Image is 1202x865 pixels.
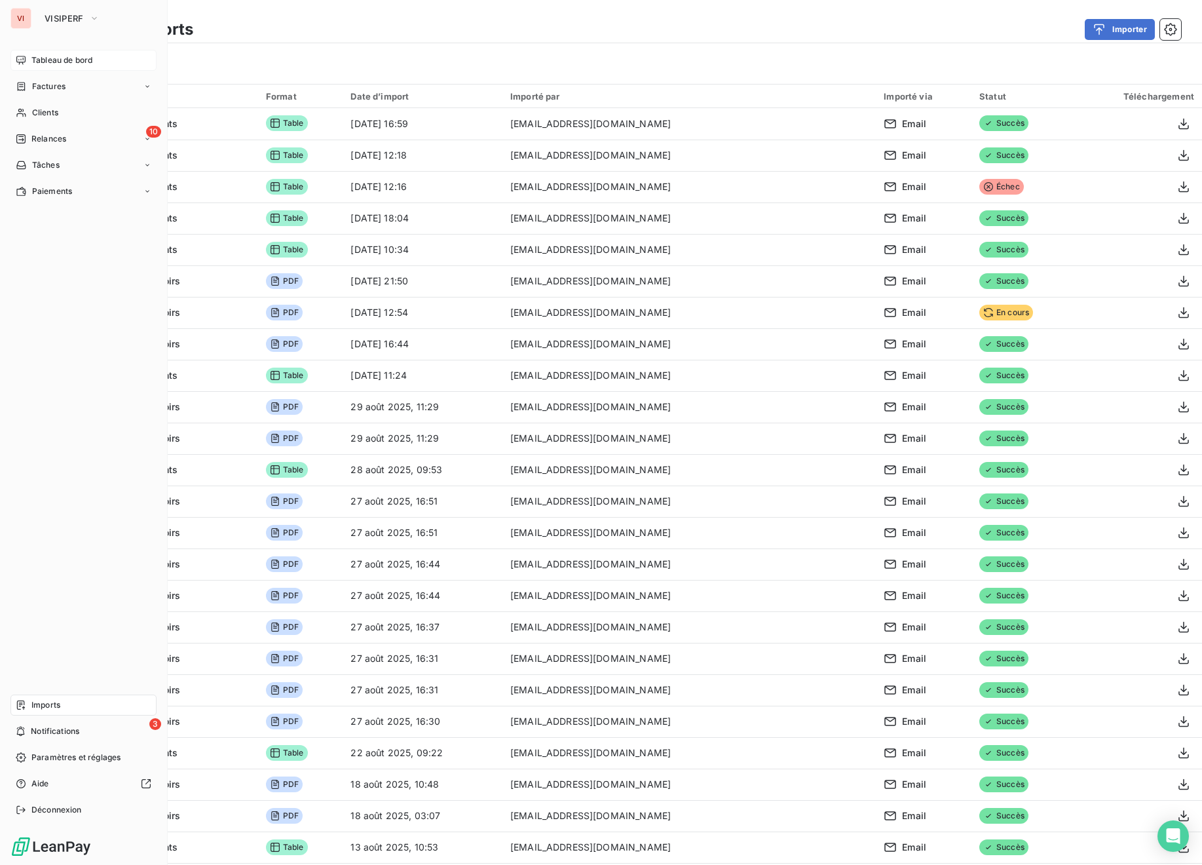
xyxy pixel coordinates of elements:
[343,737,502,769] td: 22 août 2025, 09:22
[902,746,926,759] span: Email
[343,674,502,706] td: 27 août 2025, 16:31
[902,337,926,351] span: Email
[502,171,876,202] td: [EMAIL_ADDRESS][DOMAIN_NAME]
[979,493,1028,509] span: Succès
[149,718,161,730] span: 3
[502,234,876,265] td: [EMAIL_ADDRESS][DOMAIN_NAME]
[31,804,82,816] span: Déconnexion
[902,652,926,665] span: Email
[343,234,502,265] td: [DATE] 10:34
[266,431,303,446] span: PDF
[343,706,502,737] td: 27 août 2025, 16:30
[902,809,926,822] span: Email
[266,242,308,258] span: Table
[266,179,308,195] span: Table
[884,91,964,102] div: Importé via
[502,108,876,140] td: [EMAIL_ADDRESS][DOMAIN_NAME]
[1157,820,1189,852] div: Open Intercom Messenger
[10,836,92,857] img: Logo LeanPay
[502,548,876,580] td: [EMAIL_ADDRESS][DOMAIN_NAME]
[979,115,1028,131] span: Succès
[902,306,926,319] span: Email
[10,773,157,794] a: Aide
[31,725,79,737] span: Notifications
[266,399,303,415] span: PDF
[266,273,303,289] span: PDF
[902,558,926,571] span: Email
[266,91,335,102] div: Format
[350,91,494,102] div: Date d’import
[510,91,868,102] div: Importé par
[502,297,876,328] td: [EMAIL_ADDRESS][DOMAIN_NAME]
[343,769,502,800] td: 18 août 2025, 10:48
[266,368,308,383] span: Table
[979,714,1028,729] span: Succès
[343,800,502,832] td: 18 août 2025, 03:07
[502,517,876,548] td: [EMAIL_ADDRESS][DOMAIN_NAME]
[343,832,502,863] td: 13 août 2025, 10:53
[343,454,502,486] td: 28 août 2025, 09:53
[146,126,161,138] span: 10
[343,171,502,202] td: [DATE] 12:16
[902,149,926,162] span: Email
[32,185,72,197] span: Paiements
[266,839,308,855] span: Table
[502,800,876,832] td: [EMAIL_ADDRESS][DOMAIN_NAME]
[979,651,1028,666] span: Succès
[31,699,60,711] span: Imports
[902,683,926,697] span: Email
[979,808,1028,824] span: Succès
[902,495,926,508] span: Email
[502,674,876,706] td: [EMAIL_ADDRESS][DOMAIN_NAME]
[266,556,303,572] span: PDF
[266,682,303,698] span: PDF
[502,202,876,234] td: [EMAIL_ADDRESS][DOMAIN_NAME]
[979,305,1033,320] span: En cours
[502,360,876,391] td: [EMAIL_ADDRESS][DOMAIN_NAME]
[266,493,303,509] span: PDF
[266,714,303,729] span: PDF
[979,619,1028,635] span: Succès
[266,525,303,541] span: PDF
[266,147,308,163] span: Table
[979,91,1066,102] div: Statut
[502,391,876,423] td: [EMAIL_ADDRESS][DOMAIN_NAME]
[343,360,502,391] td: [DATE] 11:24
[902,275,926,288] span: Email
[502,769,876,800] td: [EMAIL_ADDRESS][DOMAIN_NAME]
[343,580,502,611] td: 27 août 2025, 16:44
[979,273,1028,289] span: Succès
[979,179,1024,195] span: Échec
[502,580,876,611] td: [EMAIL_ADDRESS][DOMAIN_NAME]
[266,745,308,761] span: Table
[343,202,502,234] td: [DATE] 18:04
[343,611,502,643] td: 27 août 2025, 16:37
[902,212,926,225] span: Email
[979,588,1028,604] span: Succès
[902,180,926,193] span: Email
[502,643,876,674] td: [EMAIL_ADDRESS][DOMAIN_NAME]
[979,147,1028,163] span: Succès
[979,745,1028,761] span: Succès
[343,328,502,360] td: [DATE] 16:44
[343,643,502,674] td: 27 août 2025, 16:31
[266,588,303,604] span: PDF
[902,589,926,602] span: Email
[343,297,502,328] td: [DATE] 12:54
[979,462,1028,478] span: Succès
[502,328,876,360] td: [EMAIL_ADDRESS][DOMAIN_NAME]
[31,54,92,66] span: Tableau de bord
[266,619,303,635] span: PDF
[1082,91,1194,102] div: Téléchargement
[45,13,84,24] span: VISIPERF
[902,369,926,382] span: Email
[979,525,1028,541] span: Succès
[343,108,502,140] td: [DATE] 16:59
[979,431,1028,446] span: Succès
[979,777,1028,792] span: Succès
[502,265,876,297] td: [EMAIL_ADDRESS][DOMAIN_NAME]
[1085,19,1155,40] button: Importer
[31,752,121,763] span: Paramètres et réglages
[502,706,876,737] td: [EMAIL_ADDRESS][DOMAIN_NAME]
[32,159,60,171] span: Tâches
